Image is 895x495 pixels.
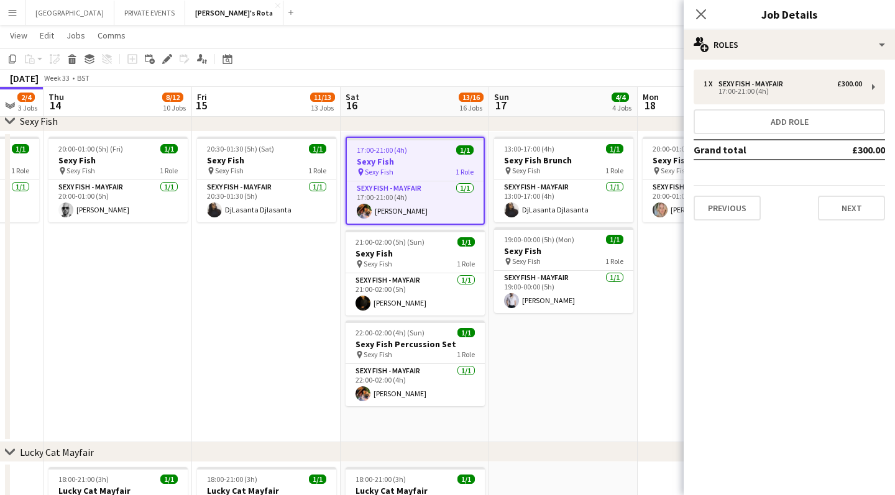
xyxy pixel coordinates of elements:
app-card-role: SEXY FISH - MAYFAIR1/120:30-01:30 (5h)DjLasanta Djlasanta [197,180,336,222]
span: View [10,30,27,41]
span: 4/4 [612,93,629,102]
app-card-role: SEXY FISH - MAYFAIR1/120:00-01:00 (5h)[PERSON_NAME] [643,180,782,222]
div: 4 Jobs [612,103,631,112]
button: [PERSON_NAME]'s Rota [185,1,283,25]
span: 1/1 [309,144,326,153]
span: Sun [494,91,509,102]
button: Previous [694,196,761,220]
span: 1 Role [11,166,29,175]
h3: Sexy Fish Percussion Set [346,338,485,350]
span: 17 [492,98,509,112]
span: Jobs [67,30,85,41]
span: 1/1 [160,475,178,484]
span: 1/1 [160,144,178,153]
span: 18:00-21:00 (3h) [207,475,257,484]
span: 1/1 [606,144,623,153]
a: Jobs [62,27,90,43]
button: [GEOGRAPHIC_DATA] [25,1,114,25]
span: Week 33 [41,73,72,83]
h3: Sexy Fish [347,156,484,167]
span: 8/12 [162,93,183,102]
span: 18 [641,98,659,112]
span: 14 [47,98,64,112]
app-card-role: SEXY FISH - MAYFAIR1/117:00-21:00 (4h)[PERSON_NAME] [347,181,484,224]
span: Mon [643,91,659,102]
div: 16 Jobs [459,103,483,112]
div: BST [77,73,89,83]
span: Sexy Fish [364,259,392,268]
app-card-role: SEXY FISH - MAYFAIR1/122:00-02:00 (4h)[PERSON_NAME] [346,364,485,406]
td: £300.00 [811,140,885,160]
span: 20:30-01:30 (5h) (Sat) [207,144,274,153]
span: 20:00-01:00 (5h) (Tue) [653,144,721,153]
app-job-card: 13:00-17:00 (4h)1/1Sexy Fish Brunch Sexy Fish1 RoleSEXY FISH - MAYFAIR1/113:00-17:00 (4h)DjLasant... [494,137,633,222]
app-job-card: 20:30-01:30 (5h) (Sat)1/1Sexy Fish Sexy Fish1 RoleSEXY FISH - MAYFAIR1/120:30-01:30 (5h)DjLasanta... [197,137,336,222]
span: 17:00-21:00 (4h) [357,145,407,155]
span: 20:00-01:00 (5h) (Fri) [58,144,123,153]
app-card-role: SEXY FISH - MAYFAIR1/121:00-02:00 (5h)[PERSON_NAME] [346,273,485,316]
span: Sexy Fish [512,166,541,175]
span: 15 [195,98,207,112]
button: Add role [694,109,885,134]
span: 1/1 [456,145,474,155]
span: 22:00-02:00 (4h) (Sun) [356,328,425,337]
span: 1/1 [457,328,475,337]
span: Sat [346,91,359,102]
span: 1 Role [160,166,178,175]
div: 13 Jobs [311,103,334,112]
h3: Sexy Fish [494,245,633,257]
span: Sexy Fish [364,350,392,359]
app-card-role: SEXY FISH - MAYFAIR1/113:00-17:00 (4h)DjLasanta Djlasanta [494,180,633,222]
span: 1 Role [457,259,475,268]
span: Sexy Fish [215,166,244,175]
div: 17:00-21:00 (4h) [704,88,862,94]
span: 1/1 [457,237,475,247]
span: Sexy Fish [661,166,689,175]
div: Roles [684,30,895,60]
span: 1 Role [308,166,326,175]
div: 1 x [704,79,718,88]
span: 1 Role [457,350,475,359]
span: 2/4 [17,93,35,102]
span: 1/1 [457,475,475,484]
span: 13:00-17:00 (4h) [504,144,554,153]
span: Edit [40,30,54,41]
span: 18:00-21:00 (3h) [356,475,406,484]
a: Comms [93,27,131,43]
div: SEXY FISH - MAYFAIR [718,79,788,88]
app-card-role: SEXY FISH - MAYFAIR1/119:00-00:00 (5h)[PERSON_NAME] [494,271,633,313]
span: Sexy Fish [512,257,541,266]
h3: Sexy Fish [346,248,485,259]
span: 1/1 [12,144,29,153]
span: 11/13 [310,93,335,102]
span: Comms [98,30,126,41]
app-job-card: 20:00-01:00 (5h) (Tue)1/1Sexy Fish Sexy Fish1 RoleSEXY FISH - MAYFAIR1/120:00-01:00 (5h)[PERSON_N... [643,137,782,222]
span: 18:00-21:00 (3h) [58,475,109,484]
app-job-card: 21:00-02:00 (5h) (Sun)1/1Sexy Fish Sexy Fish1 RoleSEXY FISH - MAYFAIR1/121:00-02:00 (5h)[PERSON_N... [346,230,485,316]
app-job-card: 17:00-21:00 (4h)1/1Sexy Fish Sexy Fish1 RoleSEXY FISH - MAYFAIR1/117:00-21:00 (4h)[PERSON_NAME] [346,137,485,225]
app-card-role: SEXY FISH - MAYFAIR1/120:00-01:00 (5h)[PERSON_NAME] [48,180,188,222]
span: 13/16 [459,93,484,102]
h3: Sexy Fish [643,155,782,166]
app-job-card: 19:00-00:00 (5h) (Mon)1/1Sexy Fish Sexy Fish1 RoleSEXY FISH - MAYFAIR1/119:00-00:00 (5h)[PERSON_N... [494,227,633,313]
button: Next [818,196,885,220]
h3: Job Details [684,6,895,22]
span: 1/1 [606,235,623,244]
span: Sexy Fish [67,166,95,175]
div: Lucky Cat Mayfair [20,446,94,458]
span: 1 Role [605,257,623,266]
span: 19:00-00:00 (5h) (Mon) [504,235,574,244]
app-job-card: 22:00-02:00 (4h) (Sun)1/1Sexy Fish Percussion Set Sexy Fish1 RoleSEXY FISH - MAYFAIR1/122:00-02:0... [346,320,485,406]
div: 3 Jobs [18,103,37,112]
span: 1 Role [605,166,623,175]
span: 1/1 [309,475,326,484]
app-job-card: 20:00-01:00 (5h) (Fri)1/1Sexy Fish Sexy Fish1 RoleSEXY FISH - MAYFAIR1/120:00-01:00 (5h)[PERSON_N... [48,137,188,222]
span: Fri [197,91,207,102]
